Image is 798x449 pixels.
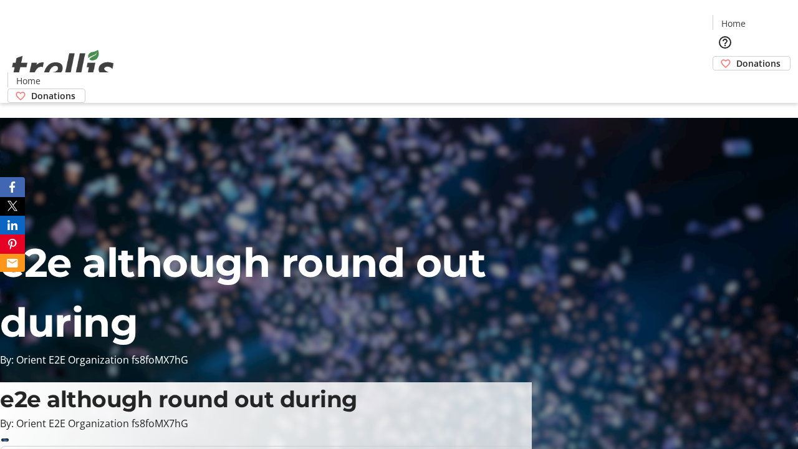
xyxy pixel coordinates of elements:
a: Home [8,74,48,87]
a: Donations [713,56,791,70]
a: Donations [7,89,85,103]
img: Orient E2E Organization fs8foMX7hG's Logo [7,36,118,99]
span: Donations [31,89,75,102]
span: Donations [736,57,781,70]
span: Home [721,17,746,30]
a: Home [713,17,753,30]
span: Home [16,74,41,87]
button: Cart [713,70,738,95]
button: Help [713,30,738,55]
